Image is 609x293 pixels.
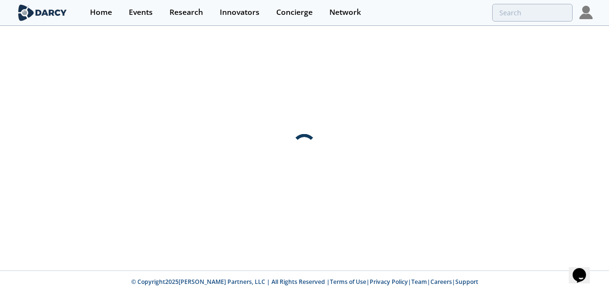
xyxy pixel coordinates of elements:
[455,278,478,286] a: Support
[492,4,573,22] input: Advanced Search
[411,278,427,286] a: Team
[329,9,361,16] div: Network
[430,278,452,286] a: Careers
[129,9,153,16] div: Events
[330,278,366,286] a: Terms of Use
[220,9,259,16] div: Innovators
[579,6,593,19] img: Profile
[370,278,408,286] a: Privacy Policy
[16,4,68,21] img: logo-wide.svg
[169,9,203,16] div: Research
[90,9,112,16] div: Home
[569,255,599,283] iframe: chat widget
[276,9,313,16] div: Concierge
[73,278,536,286] p: © Copyright 2025 [PERSON_NAME] Partners, LLC | All Rights Reserved | | | | |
